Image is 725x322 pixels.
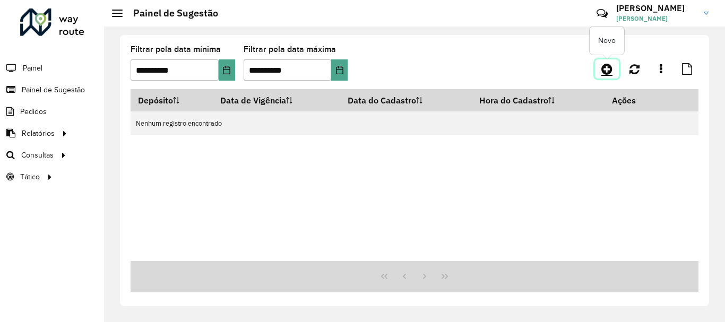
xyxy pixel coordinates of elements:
button: Choose Date [331,59,348,81]
td: Nenhum registro encontrado [131,111,698,135]
label: Filtrar pela data máxima [244,43,336,56]
label: Filtrar pela data mínima [131,43,221,56]
span: Tático [20,171,40,182]
span: Pedidos [20,106,47,117]
span: [PERSON_NAME] [616,14,696,23]
th: Depósito [131,89,213,111]
h2: Painel de Sugestão [123,7,218,19]
span: Painel [23,63,42,74]
h3: [PERSON_NAME] [616,3,696,13]
th: Data do Cadastro [341,89,472,111]
span: Painel de Sugestão [22,84,85,95]
th: Hora do Cadastro [472,89,605,111]
div: Novo [590,27,624,55]
span: Relatórios [22,128,55,139]
th: Ações [605,89,668,111]
span: Consultas [21,150,54,161]
th: Data de Vigência [213,89,341,111]
a: Contato Rápido [591,2,614,25]
button: Choose Date [219,59,235,81]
